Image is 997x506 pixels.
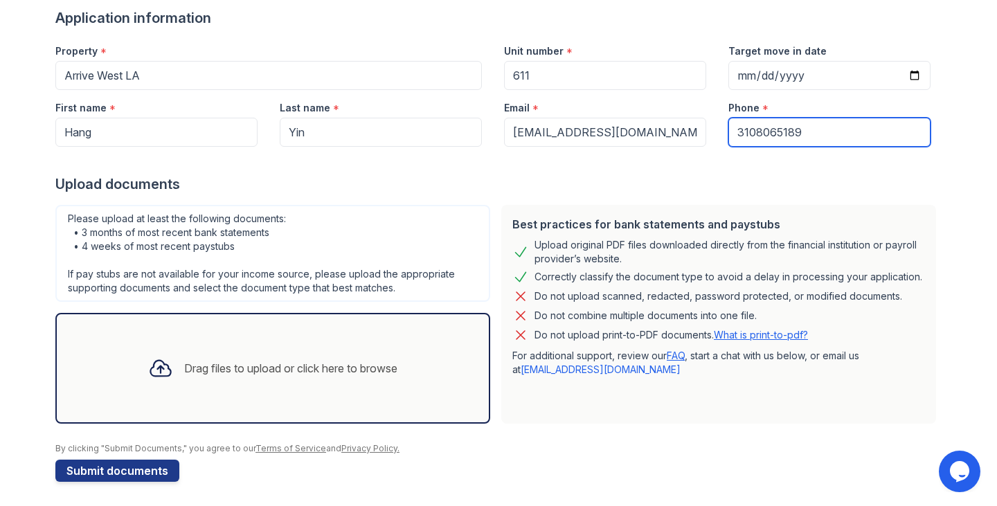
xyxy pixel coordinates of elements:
[55,44,98,58] label: Property
[728,44,827,58] label: Target move in date
[184,360,397,377] div: Drag files to upload or click here to browse
[535,288,902,305] div: Do not upload scanned, redacted, password protected, or modified documents.
[55,174,942,194] div: Upload documents
[55,101,107,115] label: First name
[504,44,564,58] label: Unit number
[255,443,326,453] a: Terms of Service
[535,307,757,324] div: Do not combine multiple documents into one file.
[512,349,925,377] p: For additional support, review our , start a chat with us below, or email us at
[280,101,330,115] label: Last name
[728,101,760,115] label: Phone
[504,101,530,115] label: Email
[55,8,942,28] div: Application information
[535,328,808,342] p: Do not upload print-to-PDF documents.
[341,443,399,453] a: Privacy Policy.
[55,460,179,482] button: Submit documents
[535,269,922,285] div: Correctly classify the document type to avoid a delay in processing your application.
[512,216,925,233] div: Best practices for bank statements and paystubs
[714,329,808,341] a: What is print-to-pdf?
[55,443,942,454] div: By clicking "Submit Documents," you agree to our and
[521,363,681,375] a: [EMAIL_ADDRESS][DOMAIN_NAME]
[667,350,685,361] a: FAQ
[939,451,983,492] iframe: chat widget
[55,205,490,302] div: Please upload at least the following documents: • 3 months of most recent bank statements • 4 wee...
[535,238,925,266] div: Upload original PDF files downloaded directly from the financial institution or payroll provider’...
